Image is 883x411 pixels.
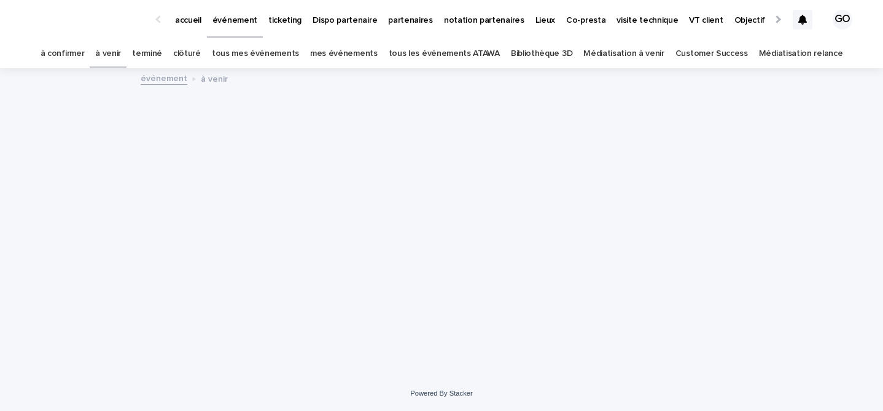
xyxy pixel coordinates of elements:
img: Ls34BcGeRexTGTNfXpUC [25,7,144,32]
a: clôturé [173,39,201,68]
a: événement [141,71,187,85]
a: mes événements [310,39,378,68]
a: Powered By Stacker [410,389,472,397]
a: Médiatisation à venir [583,39,664,68]
a: tous les événements ATAWA [389,39,500,68]
a: à confirmer [41,39,85,68]
a: Customer Success [675,39,748,68]
p: à venir [201,71,228,85]
div: GO [833,10,852,29]
a: Bibliothèque 3D [511,39,572,68]
a: tous mes événements [212,39,299,68]
a: terminé [132,39,162,68]
a: Médiatisation relance [759,39,843,68]
a: à venir [95,39,121,68]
